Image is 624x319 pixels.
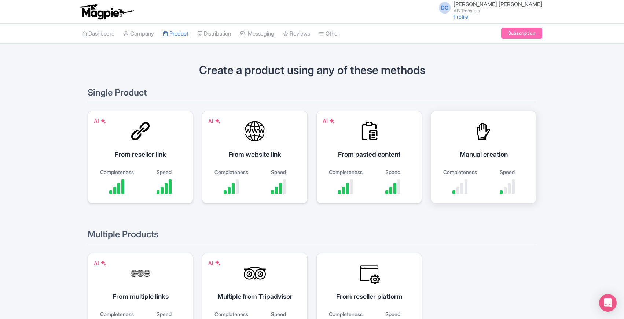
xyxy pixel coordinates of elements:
[454,14,468,20] a: Profile
[434,1,542,13] a: DG [PERSON_NAME] [PERSON_NAME] AB Transfers
[454,1,542,8] span: [PERSON_NAME] [PERSON_NAME]
[97,168,137,176] div: Completeness
[440,168,480,176] div: Completeness
[326,168,366,176] div: Completeness
[163,24,188,44] a: Product
[211,149,298,159] div: From website link
[144,168,184,176] div: Speed
[78,4,135,20] img: logo-ab69f6fb50320c5b225c76a69d11143b.png
[440,149,527,159] div: Manual creation
[329,118,335,124] img: AI Symbol
[100,118,106,124] img: AI Symbol
[258,168,298,176] div: Speed
[319,24,339,44] a: Other
[208,259,221,267] div: AI
[124,24,154,44] a: Company
[283,24,310,44] a: Reviews
[88,64,536,76] h1: Create a product using any of these methods
[258,310,298,318] div: Speed
[454,8,542,13] small: AB Transfers
[97,310,137,318] div: Completeness
[326,310,366,318] div: Completeness
[373,310,413,318] div: Speed
[431,111,536,212] a: Manual creation Completeness Speed
[211,292,298,301] div: Multiple from Tripadvisor
[208,117,221,125] div: AI
[326,149,413,159] div: From pasted content
[487,168,527,176] div: Speed
[82,24,115,44] a: Dashboard
[88,230,536,244] h2: Multiple Products
[215,118,221,124] img: AI Symbol
[501,28,542,39] a: Subscription
[326,292,413,301] div: From reseller platform
[373,168,413,176] div: Speed
[97,292,184,301] div: From multiple links
[88,88,536,102] h2: Single Product
[197,24,231,44] a: Distribution
[240,24,274,44] a: Messaging
[94,117,106,125] div: AI
[211,310,251,318] div: Completeness
[599,294,617,312] div: Open Intercom Messenger
[323,117,335,125] div: AI
[94,259,106,267] div: AI
[144,310,184,318] div: Speed
[100,260,106,266] img: AI Symbol
[97,149,184,159] div: From reseller link
[211,168,251,176] div: Completeness
[439,2,451,14] span: DG
[215,260,221,266] img: AI Symbol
